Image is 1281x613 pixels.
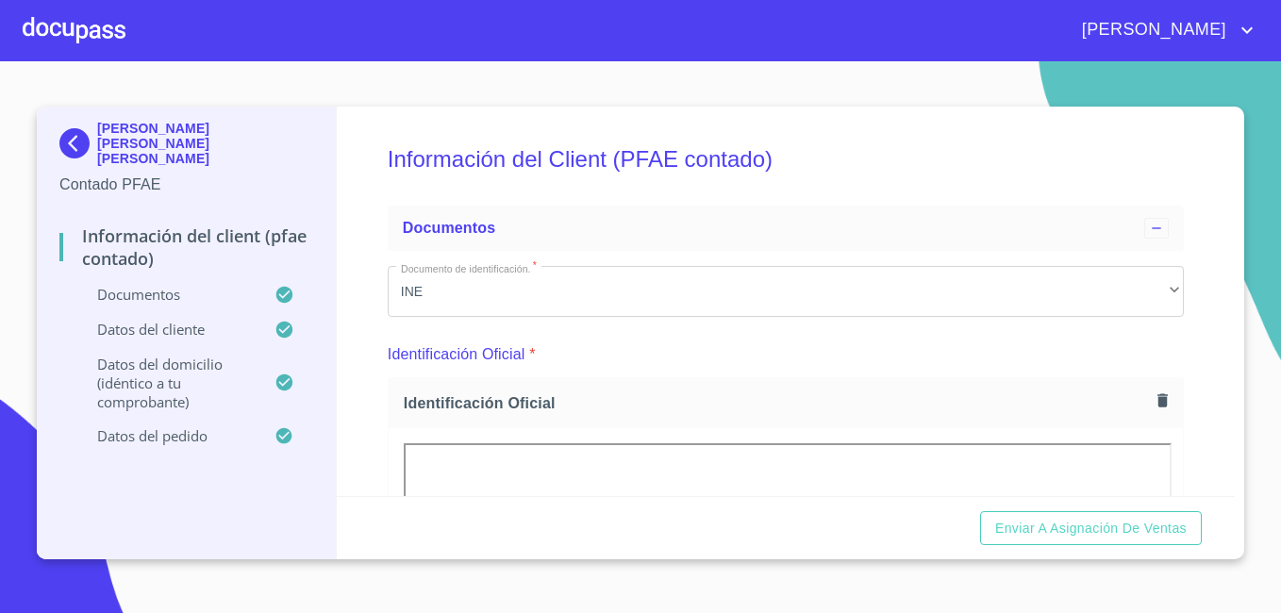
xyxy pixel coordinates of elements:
span: Enviar a Asignación de Ventas [995,517,1187,540]
p: Contado PFAE [59,174,313,196]
button: account of current user [1068,15,1258,45]
div: [PERSON_NAME] [PERSON_NAME] [PERSON_NAME] [59,121,313,174]
p: Datos del domicilio (idéntico a tu comprobante) [59,355,274,411]
div: INE [388,266,1184,317]
span: Documentos [403,220,495,236]
span: [PERSON_NAME] [1068,15,1236,45]
p: Datos del pedido [59,426,274,445]
button: Enviar a Asignación de Ventas [980,511,1202,546]
p: Identificación Oficial [388,343,525,366]
h5: Información del Client (PFAE contado) [388,121,1184,198]
p: Información del Client (PFAE contado) [59,224,313,270]
div: Documentos [388,206,1184,251]
p: [PERSON_NAME] [PERSON_NAME] [PERSON_NAME] [97,121,313,166]
span: Identificación Oficial [404,393,1150,413]
p: Documentos [59,285,274,304]
img: Docupass spot blue [59,128,97,158]
p: Datos del cliente [59,320,274,339]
